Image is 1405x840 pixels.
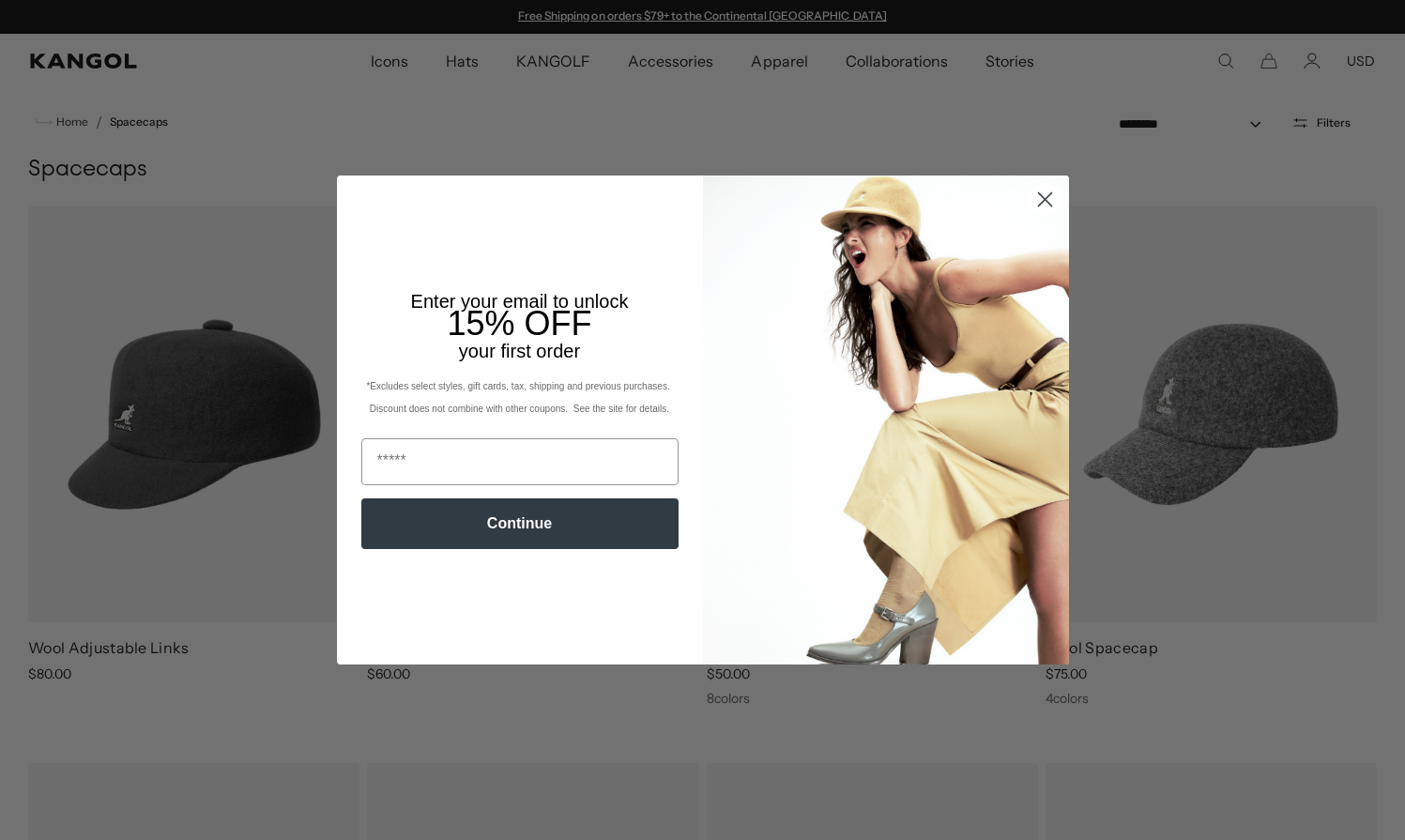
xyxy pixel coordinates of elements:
span: 15% OFF [447,304,591,343]
button: Close dialog [1029,183,1061,216]
span: your first order [459,341,580,361]
span: *Excludes select styles, gift cards, tax, shipping and previous purchases. Discount does not comb... [366,381,672,414]
input: Email [361,438,679,485]
img: 93be19ad-e773-4382-80b9-c9d740c9197f.jpeg [703,176,1069,664]
button: Continue [361,498,679,549]
span: Enter your email to unlock [411,291,629,312]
